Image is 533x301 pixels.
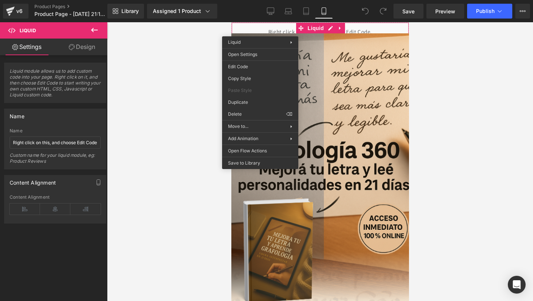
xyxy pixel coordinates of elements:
[55,39,109,55] a: Design
[262,4,279,19] a: Desktop
[228,160,292,166] span: Save to Library
[34,4,120,10] a: Product Pages
[297,4,315,19] a: Tablet
[376,4,390,19] button: Redo
[228,39,241,45] span: Liquid
[228,123,290,130] span: Move to...
[121,8,139,14] span: Library
[3,4,29,19] a: v6
[476,8,495,14] span: Publish
[20,27,36,33] span: Liquid
[228,51,292,58] span: Open Settings
[104,0,114,11] a: Expand / Collapse
[515,4,530,19] button: More
[228,99,292,106] span: Duplicate
[107,4,144,19] a: New Library
[10,195,101,200] div: Content Alignment
[10,175,56,186] div: Content Alignment
[279,4,297,19] a: Laptop
[508,276,526,294] div: Open Intercom Messenger
[358,4,373,19] button: Undo
[435,7,455,15] span: Preview
[402,7,415,15] span: Save
[74,0,94,11] span: Liquid
[228,87,292,94] span: Paste Style
[315,4,333,19] a: Mobile
[228,111,286,118] span: Delete
[34,11,105,17] span: Product Page - [DATE] 21:18:06
[467,4,512,19] button: Publish
[10,68,101,103] span: Liquid module allows us to add custom code into your page. Right click on it, and then choose Edi...
[10,152,101,169] div: Custom name for your liquid module, eg: Product Reviews
[228,148,292,154] span: Open Flow Actions
[286,111,292,118] span: ⌫
[228,75,292,82] span: Copy Style
[228,135,290,142] span: Add Animation
[426,4,464,19] a: Preview
[228,63,292,70] span: Edit Code
[10,128,101,133] div: Name
[15,6,24,16] div: v6
[153,7,211,15] div: Assigned 1 Product
[10,109,24,119] div: Name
